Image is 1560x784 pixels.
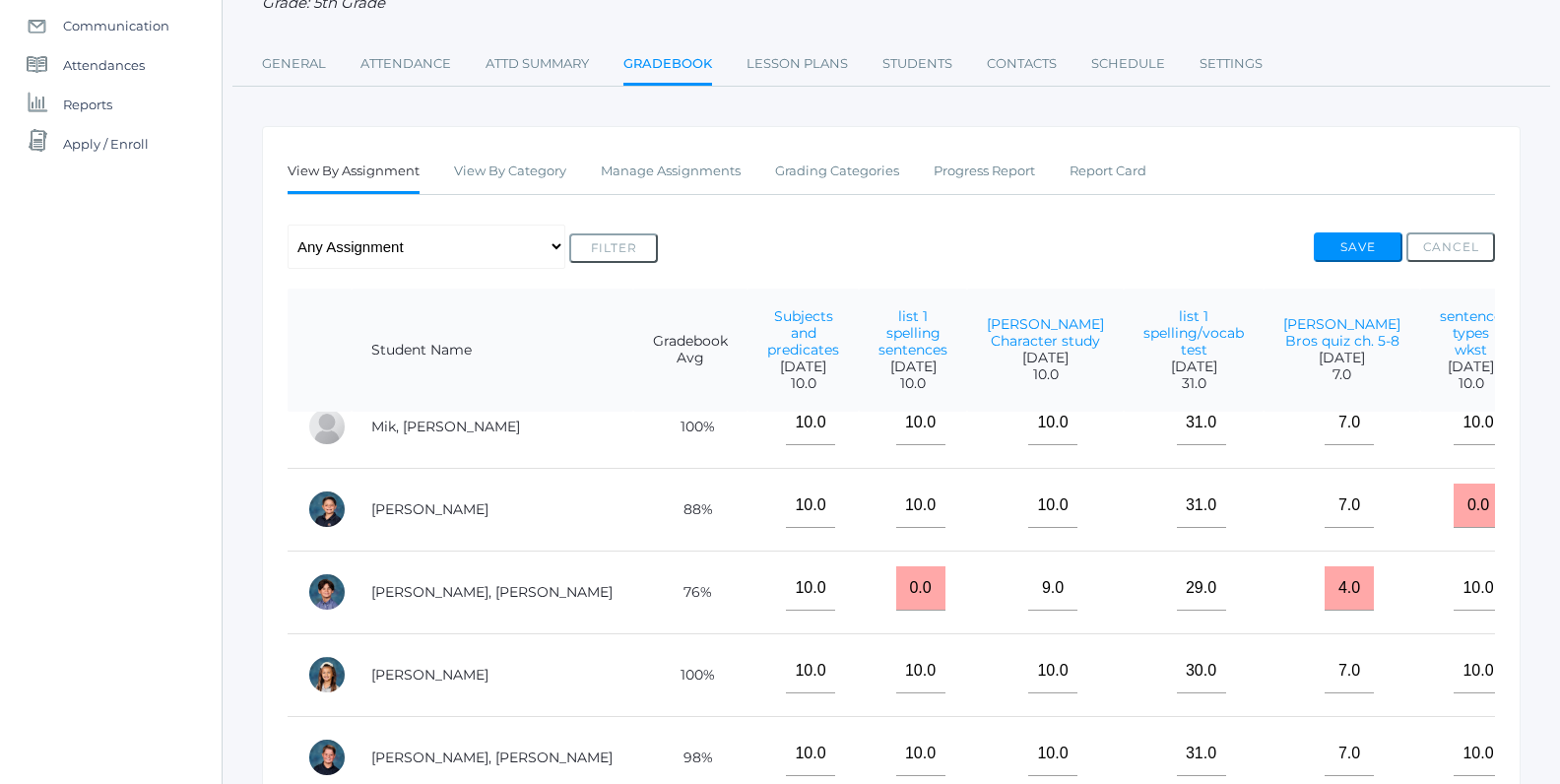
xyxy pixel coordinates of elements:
a: [PERSON_NAME], [PERSON_NAME] [371,749,613,766]
a: General [262,44,326,84]
a: list 1 spelling/vocab test [1143,307,1244,359]
a: sentence types wkst [1440,307,1502,359]
span: 31.0 [1143,375,1244,392]
td: 100% [633,385,747,468]
span: Reports [63,85,112,124]
button: Filter [569,233,658,263]
a: Report Card [1070,152,1146,191]
span: [DATE] [1143,359,1244,375]
a: Settings [1200,44,1263,84]
span: 7.0 [1283,366,1400,383]
span: 10.0 [878,375,947,392]
div: Reagan Reynolds [307,655,347,694]
a: [PERSON_NAME] [371,500,488,518]
a: Lesson Plans [747,44,848,84]
a: Gradebook [623,44,712,87]
button: Save [1314,232,1402,262]
a: View By Assignment [288,152,420,194]
span: [DATE] [767,359,839,375]
a: Subjects and predicates [767,307,839,359]
th: Gradebook Avg [633,289,747,413]
a: [PERSON_NAME] Character study [987,315,1104,350]
a: Contacts [987,44,1057,84]
span: 10.0 [987,366,1104,383]
div: Aiden Oceguera [307,490,347,529]
a: Manage Assignments [601,152,741,191]
a: Attendance [360,44,451,84]
span: [DATE] [1283,350,1400,366]
div: Hadley Mik [307,407,347,446]
td: 100% [633,633,747,716]
button: Cancel [1406,232,1495,262]
div: Hudson Purser [307,572,347,612]
a: Progress Report [934,152,1035,191]
th: Student Name [352,289,633,413]
span: Attendances [63,45,145,85]
a: [PERSON_NAME] Bros quiz ch. 5-8 [1283,315,1400,350]
span: 10.0 [1440,375,1502,392]
span: Communication [63,6,169,45]
span: [DATE] [987,350,1104,366]
div: Ryder Roberts [307,738,347,777]
a: [PERSON_NAME], [PERSON_NAME] [371,583,613,601]
a: Students [882,44,952,84]
a: [PERSON_NAME] [371,666,488,684]
span: Apply / Enroll [63,124,149,163]
a: View By Category [454,152,566,191]
span: 10.0 [767,375,839,392]
span: [DATE] [1440,359,1502,375]
a: list 1 spelling sentences [878,307,947,359]
td: 76% [633,551,747,633]
span: [DATE] [878,359,947,375]
a: Mik, [PERSON_NAME] [371,418,520,435]
a: Grading Categories [775,152,899,191]
a: Schedule [1091,44,1165,84]
a: Attd Summary [486,44,589,84]
td: 88% [633,468,747,551]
